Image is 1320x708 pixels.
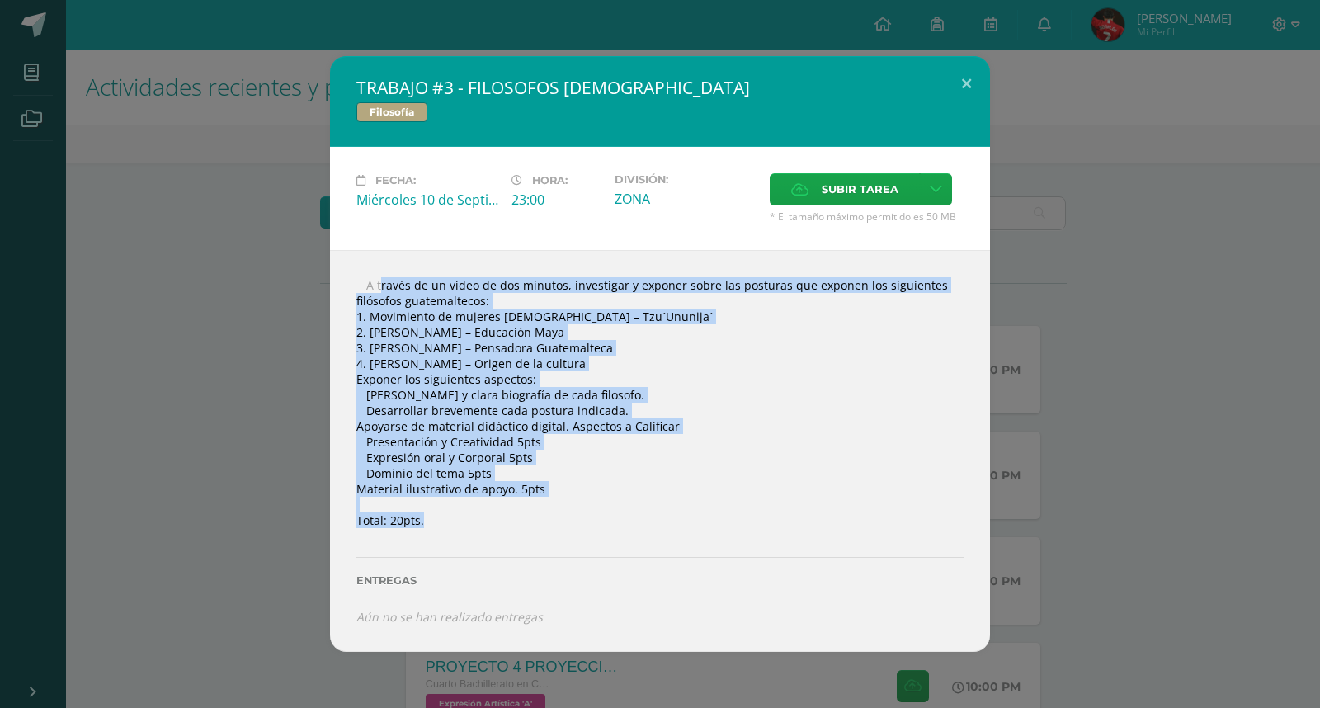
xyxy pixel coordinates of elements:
label: División: [615,173,757,186]
div:  A través de un video de dos minutos, investigar y exponer sobre las posturas que exponen los si... [330,250,990,652]
span: Fecha: [375,174,416,186]
span: * El tamaño máximo permitido es 50 MB [770,210,964,224]
div: ZONA [615,190,757,208]
div: 23:00 [511,191,601,209]
span: Subir tarea [822,174,898,205]
i: Aún no se han realizado entregas [356,609,543,625]
span: Hora: [532,174,568,186]
label: Entregas [356,574,964,587]
span: Filosofía [356,102,427,122]
h2: TRABAJO #3 - FILOSOFOS [DEMOGRAPHIC_DATA] [356,76,964,99]
button: Close (Esc) [943,56,990,112]
div: Miércoles 10 de Septiembre [356,191,498,209]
